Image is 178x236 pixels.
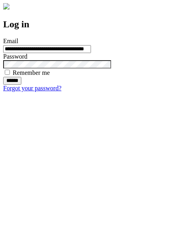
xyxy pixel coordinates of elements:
label: Remember me [13,69,50,76]
a: Forgot your password? [3,85,61,91]
img: logo-4e3dc11c47720685a147b03b5a06dd966a58ff35d612b21f08c02c0306f2b779.png [3,3,9,10]
label: Password [3,53,27,60]
h2: Log in [3,19,175,30]
label: Email [3,38,18,44]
